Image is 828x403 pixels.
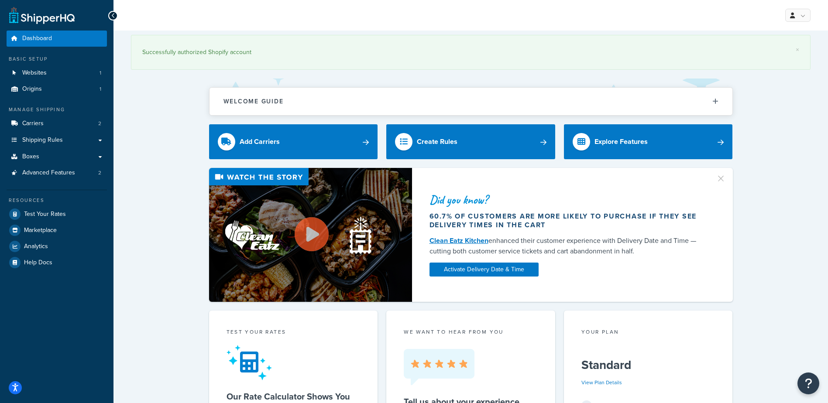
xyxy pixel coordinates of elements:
[7,65,107,81] li: Websites
[417,136,457,148] div: Create Rules
[22,85,42,93] span: Origins
[100,85,101,93] span: 1
[7,106,107,113] div: Manage Shipping
[7,116,107,132] a: Carriers2
[240,136,280,148] div: Add Carriers
[7,31,107,47] a: Dashboard
[22,153,39,161] span: Boxes
[386,124,555,159] a: Create Rules
[797,372,819,394] button: Open Resource Center
[22,169,75,177] span: Advanced Features
[581,328,715,338] div: Your Plan
[429,194,705,206] div: Did you know?
[7,81,107,97] li: Origins
[98,120,101,127] span: 2
[581,358,715,372] h5: Standard
[223,98,284,105] h2: Welcome Guide
[22,137,63,144] span: Shipping Rules
[210,88,732,115] button: Welcome Guide
[22,69,47,77] span: Websites
[209,168,412,302] img: Video thumbnail
[404,328,538,336] p: we want to hear from you
[429,236,705,256] div: enhanced their customer experience with Delivery Date and Time — cutting both customer service ti...
[7,222,107,238] a: Marketplace
[564,124,733,159] a: Explore Features
[429,263,539,277] a: Activate Delivery Date & Time
[7,132,107,148] a: Shipping Rules
[24,211,66,218] span: Test Your Rates
[24,227,57,234] span: Marketplace
[227,328,361,338] div: Test your rates
[22,120,44,127] span: Carriers
[796,46,799,53] a: ×
[7,206,107,222] a: Test Your Rates
[7,81,107,97] a: Origins1
[7,165,107,181] li: Advanced Features
[429,212,705,229] div: 60.7% of customers are more likely to purchase if they see delivery times in the cart
[24,259,52,266] span: Help Docs
[581,379,622,386] a: View Plan Details
[429,236,488,246] a: Clean Eatz Kitchen
[7,65,107,81] a: Websites1
[7,149,107,165] a: Boxes
[22,35,52,42] span: Dashboard
[24,243,48,250] span: Analytics
[7,55,107,63] div: Basic Setup
[7,116,107,132] li: Carriers
[7,239,107,254] a: Analytics
[100,69,101,77] span: 1
[7,197,107,204] div: Resources
[142,46,799,58] div: Successfully authorized Shopify account
[209,124,378,159] a: Add Carriers
[98,169,101,177] span: 2
[7,165,107,181] a: Advanced Features2
[7,255,107,270] a: Help Docs
[594,136,648,148] div: Explore Features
